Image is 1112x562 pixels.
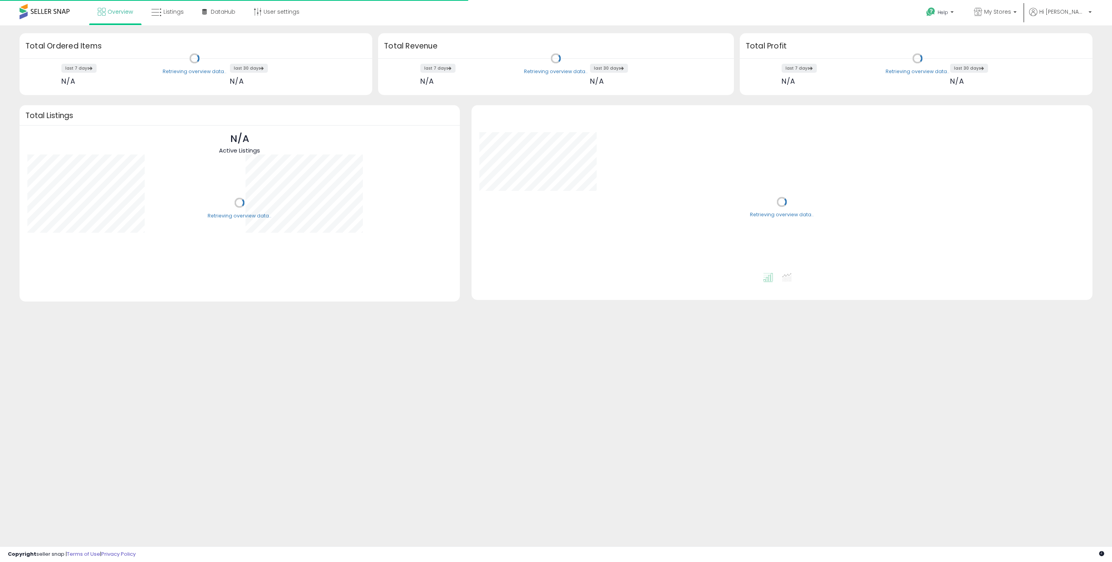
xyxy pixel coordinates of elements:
[920,1,961,25] a: Help
[926,7,936,17] i: Get Help
[211,8,235,16] span: DataHub
[984,8,1011,16] span: My Stores
[524,68,588,75] div: Retrieving overview data..
[886,68,949,75] div: Retrieving overview data..
[1029,8,1092,25] a: Hi [PERSON_NAME]
[163,68,226,75] div: Retrieving overview data..
[163,8,184,16] span: Listings
[750,212,814,219] div: Retrieving overview data..
[208,212,271,219] div: Retrieving overview data..
[938,9,948,16] span: Help
[108,8,133,16] span: Overview
[1039,8,1086,16] span: Hi [PERSON_NAME]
